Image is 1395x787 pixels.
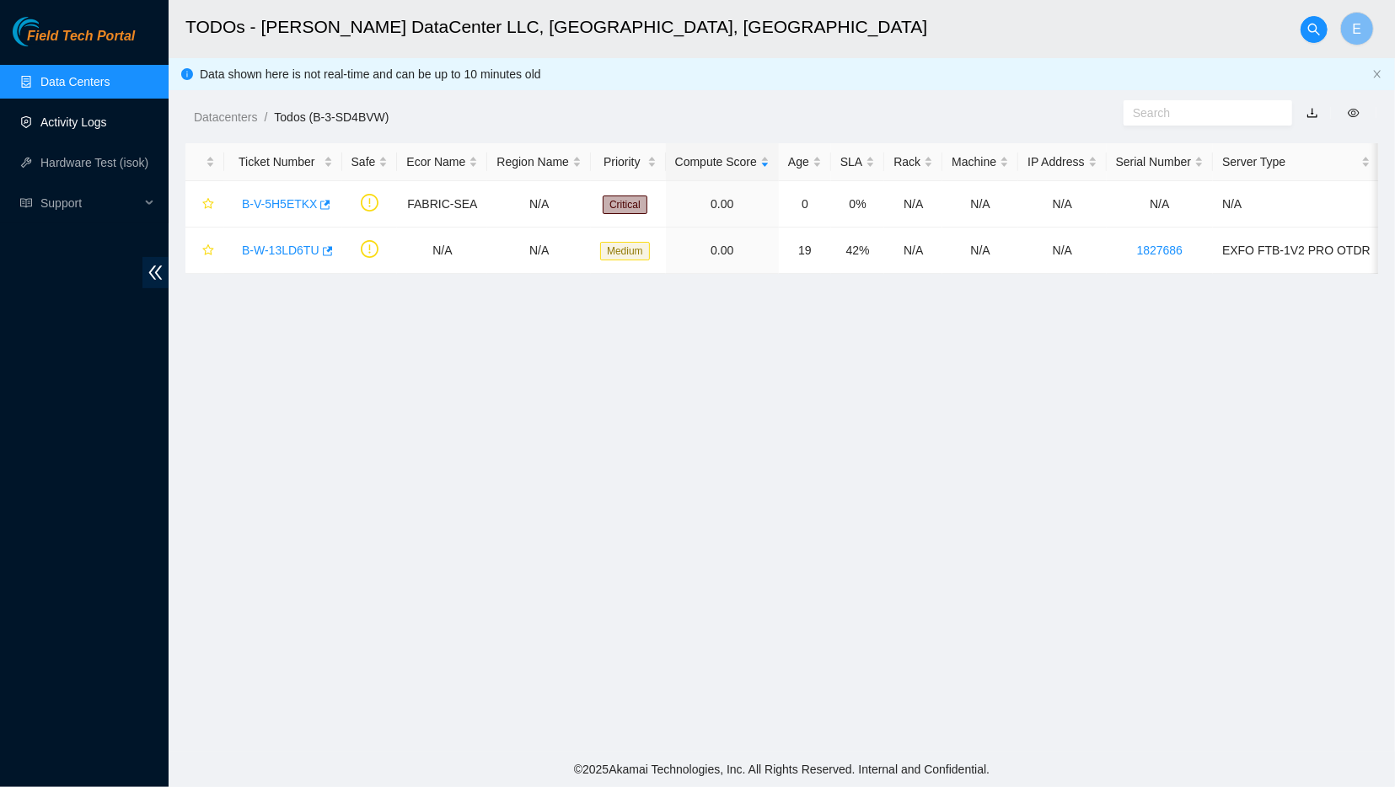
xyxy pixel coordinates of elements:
td: 0 [779,181,831,228]
td: FABRIC-SEA [397,181,487,228]
span: E [1353,19,1362,40]
span: read [20,197,32,209]
button: search [1301,16,1328,43]
td: 0% [831,181,884,228]
span: Medium [600,242,650,260]
td: N/A [397,228,487,274]
a: Activity Logs [40,115,107,129]
td: N/A [942,228,1018,274]
td: N/A [487,181,591,228]
span: close [1372,69,1382,79]
td: N/A [942,181,1018,228]
td: N/A [1018,181,1106,228]
a: Todos (B-3-SD4BVW) [274,110,389,124]
span: exclamation-circle [361,194,378,211]
a: Hardware Test (isok) [40,156,148,169]
a: download [1306,106,1318,120]
button: download [1294,99,1331,126]
a: 1827686 [1137,244,1183,257]
span: search [1301,23,1327,36]
button: star [195,190,215,217]
button: star [195,237,215,264]
span: Critical [603,195,647,214]
td: 19 [779,228,831,274]
span: star [202,244,214,258]
span: exclamation-circle [361,240,378,258]
span: / [264,110,267,124]
button: close [1372,69,1382,80]
a: Akamai TechnologiesField Tech Portal [13,30,135,52]
td: N/A [487,228,591,274]
footer: © 2025 Akamai Technologies, Inc. All Rights Reserved. Internal and Confidential. [169,752,1395,787]
a: B-W-13LD6TU [242,244,319,257]
input: Search [1133,104,1269,122]
a: B-V-5H5ETKX [242,197,317,211]
td: N/A [884,228,942,274]
td: N/A [884,181,942,228]
span: double-left [142,257,169,288]
img: Akamai Technologies [13,17,85,46]
td: 0.00 [666,181,779,228]
td: 42% [831,228,884,274]
td: 0.00 [666,228,779,274]
a: Data Centers [40,75,110,88]
td: N/A [1213,181,1380,228]
a: Datacenters [194,110,257,124]
td: EXFO FTB-1V2 PRO OTDR [1213,228,1380,274]
button: E [1340,12,1374,46]
span: star [202,198,214,211]
span: Field Tech Portal [27,29,135,45]
span: Support [40,186,140,220]
span: eye [1348,107,1360,119]
td: N/A [1018,228,1106,274]
td: N/A [1107,181,1213,228]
